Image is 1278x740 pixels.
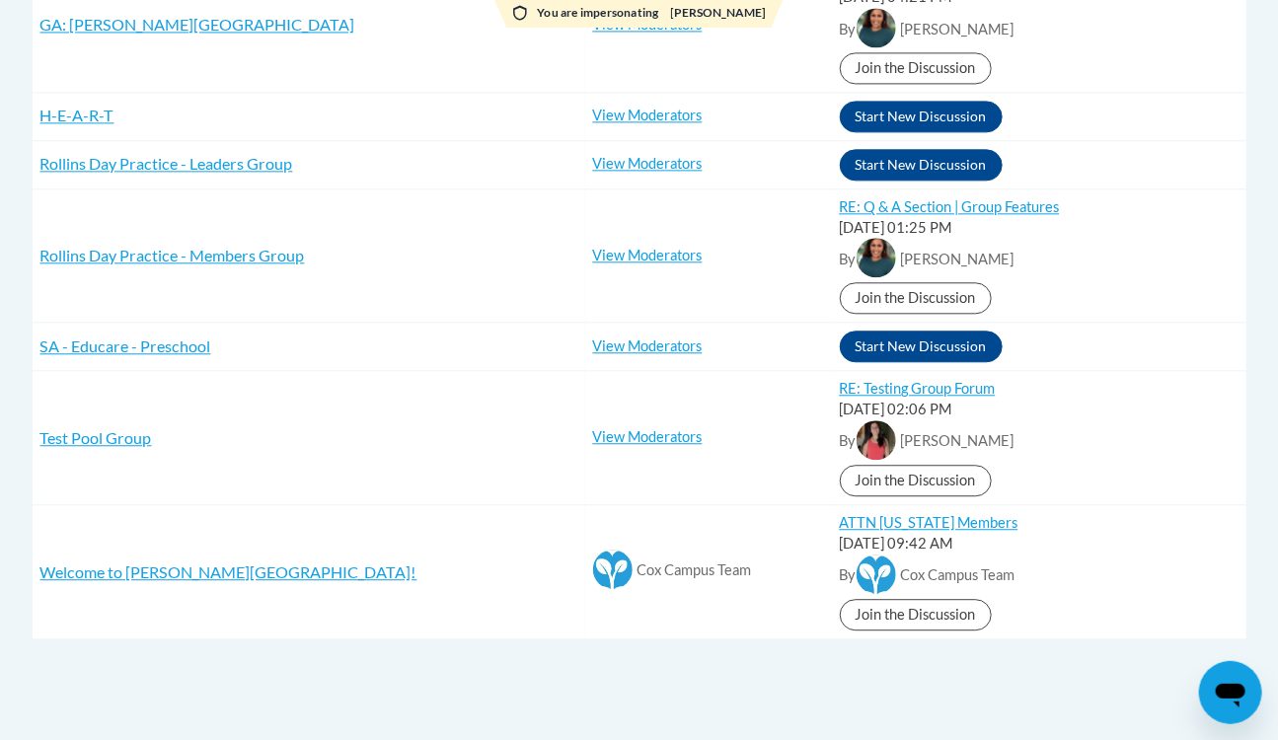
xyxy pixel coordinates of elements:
a: Join the Discussion [840,52,992,84]
span: By [840,20,857,37]
a: View Moderators [593,155,703,172]
iframe: Button to launch messaging window [1199,661,1262,724]
a: View Moderators [593,107,703,123]
a: Rollins Day Practice - Members Group [40,246,305,264]
a: GA: [PERSON_NAME][GEOGRAPHIC_DATA] [40,15,355,34]
span: Cox Campus Team [901,566,1015,583]
span: [PERSON_NAME] [901,433,1015,450]
a: Rollins Day Practice - Leaders Group [40,154,293,173]
div: [DATE] 09:42 AM [840,534,1239,555]
a: View Moderators [593,16,703,33]
span: [PERSON_NAME] [901,251,1015,267]
img: Cox Campus Team [593,550,633,589]
img: Cox Campus Team [857,555,896,594]
img: Lia Mastrella [857,420,896,460]
span: [PERSON_NAME] [901,20,1015,37]
a: View Moderators [593,428,703,445]
span: By [840,566,857,583]
a: Welcome to [PERSON_NAME][GEOGRAPHIC_DATA]! [40,562,417,581]
span: Cox Campus Team [638,562,752,579]
img: Shonta Lyons [857,238,896,277]
a: View Moderators [593,247,703,263]
button: Start New Discussion [840,149,1003,181]
div: [DATE] 02:06 PM [840,400,1239,420]
span: By [840,433,857,450]
a: Test Pool Group [40,428,152,447]
a: Join the Discussion [840,282,992,314]
div: [DATE] 01:25 PM [840,218,1239,239]
a: RE: Testing Group Forum [840,380,996,397]
a: View Moderators [593,337,703,354]
a: Join the Discussion [840,599,992,630]
button: Start New Discussion [840,101,1003,132]
a: ATTN [US_STATE] Members [840,514,1018,531]
a: Join the Discussion [840,465,992,496]
button: Start New Discussion [840,331,1003,362]
img: Shonta Lyons [857,8,896,47]
a: RE: Q & A Section | Group Features [840,198,1060,215]
a: SA - Educare - Preschool [40,336,211,355]
a: H-E-A-R-T [40,106,114,124]
span: By [840,251,857,267]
